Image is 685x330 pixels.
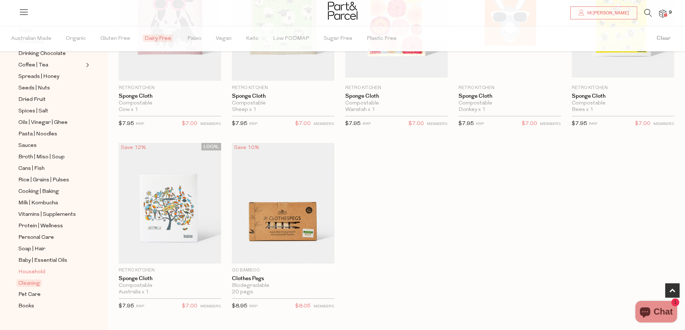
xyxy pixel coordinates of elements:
[232,121,247,126] span: $7.95
[232,267,334,274] p: Go Bamboo
[232,283,334,289] div: Biodegradable
[572,100,674,107] div: Compostable
[232,100,334,107] div: Compostable
[232,143,261,153] div: Save 10%
[572,121,587,126] span: $7.95
[18,130,84,139] a: Pasta | Noodles
[18,187,84,196] a: Cooking | Baking
[18,210,76,219] span: Vitamins | Supplements
[182,119,197,129] span: $7.00
[458,85,561,91] p: Retro Kitchen
[232,303,247,309] span: $8.95
[232,275,334,282] a: Clothes Pegs
[119,303,134,309] span: $7.95
[18,84,84,93] a: Seeds | Nuts
[18,141,84,150] a: Sauces
[18,290,84,299] a: Pet Care
[18,256,84,265] a: Baby | Essential Oils
[18,61,48,70] span: Coffee | Tea
[362,122,371,126] small: RRP
[18,96,46,104] span: Dried Fruit
[18,245,45,254] span: Soap | Hair
[642,26,685,51] button: Clear filter by Filter
[18,210,84,219] a: Vitamins | Supplements
[249,122,257,126] small: RRP
[119,283,221,289] div: Compostable
[589,122,597,126] small: RRP
[295,302,311,311] span: $8.05
[324,26,352,51] span: Sugar Free
[522,119,537,129] span: $7.00
[653,122,674,126] small: MEMBERS
[635,119,650,129] span: $7.00
[18,199,84,208] a: Milk | Kombucha
[18,222,63,231] span: Protein | Wellness
[18,164,84,173] a: Cans | Fish
[136,305,144,308] small: RRP
[345,85,448,91] p: Retro Kitchen
[18,268,84,276] a: Household
[119,289,149,296] span: Australia x 1
[570,6,637,19] a: Hi [PERSON_NAME]
[232,85,334,91] p: Retro Kitchen
[84,61,89,69] button: Expand/Collapse Coffee | Tea
[11,26,51,51] span: Australian Made
[18,279,84,288] a: Cleaning
[18,176,69,185] span: Rice | Grains | Pulses
[232,289,253,296] span: 20 pegs
[232,93,334,99] a: Sponge Cloth
[572,85,674,91] p: Retro Kitchen
[119,85,221,91] p: Retro Kitchen
[18,245,84,254] a: Soap | Hair
[458,100,561,107] div: Compostable
[18,268,45,276] span: Household
[476,122,484,126] small: RRP
[659,10,666,17] a: 9
[572,93,674,99] a: Sponge Cloth
[187,26,201,51] span: Paleo
[119,100,221,107] div: Compostable
[458,121,474,126] span: $7.95
[249,305,257,308] small: RRP
[232,143,334,263] img: Clothes Pegs
[458,93,561,99] a: Sponge Cloth
[119,143,148,153] div: Save 12%
[18,107,84,116] a: Spices | Salt
[136,122,144,126] small: RRP
[585,10,629,16] span: Hi [PERSON_NAME]
[100,26,130,51] span: Gluten Free
[18,73,59,81] span: Spreads | Honey
[18,84,50,93] span: Seeds | Nuts
[201,143,221,150] span: LOCAL
[182,302,197,311] span: $7.00
[232,107,256,113] span: Sheep x 1
[18,176,84,185] a: Rice | Grains | Pulses
[18,107,48,116] span: Spices | Salt
[18,222,84,231] a: Protein | Wellness
[408,119,424,129] span: $7.00
[18,187,59,196] span: Cooking | Baking
[345,100,448,107] div: Compostable
[18,141,37,150] span: Sauces
[633,301,679,324] inbox-online-store-chat: Shopify online store chat
[200,305,221,308] small: MEMBERS
[119,267,221,274] p: Retro Kitchen
[143,34,173,42] span: Dairy Free
[18,291,41,299] span: Pet Care
[18,153,65,162] span: Broth | Miso | Soup
[540,122,561,126] small: MEMBERS
[119,143,221,263] img: Sponge Cloth
[17,279,42,287] span: Cleaning
[458,107,485,113] span: Donkey x 1
[200,122,221,126] small: MEMBERS
[314,305,334,308] small: MEMBERS
[345,107,375,113] span: Waratah x 1
[119,93,221,99] a: Sponge Cloth
[119,121,134,126] span: $7.95
[18,256,67,265] span: Baby | Essential Oils
[273,26,309,51] span: Low FODMAP
[18,164,45,173] span: Cans | Fish
[119,275,221,282] a: Sponge Cloth
[18,233,54,242] span: Personal Care
[18,302,34,311] span: Books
